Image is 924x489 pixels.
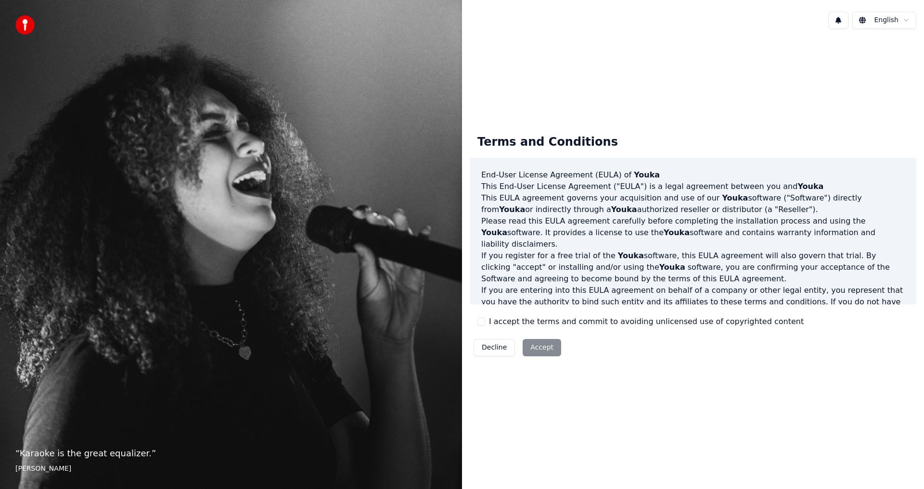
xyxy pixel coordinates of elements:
[618,251,644,260] span: Youka
[634,170,660,179] span: Youka
[15,15,35,35] img: youka
[722,193,748,202] span: Youka
[481,215,905,250] p: Please read this EULA agreement carefully before completing the installation process and using th...
[481,169,905,181] h3: End-User License Agreement (EULA) of
[611,205,637,214] span: Youka
[481,285,905,331] p: If you are entering into this EULA agreement on behalf of a company or other legal entity, you re...
[481,181,905,192] p: This End-User License Agreement ("EULA") is a legal agreement between you and
[797,182,823,191] span: Youka
[15,447,447,460] p: “ Karaoke is the great equalizer. ”
[481,228,507,237] span: Youka
[481,192,905,215] p: This EULA agreement governs your acquisition and use of our software ("Software") directly from o...
[15,464,447,474] footer: [PERSON_NAME]
[470,127,626,158] div: Terms and Conditions
[489,316,804,327] label: I accept the terms and commit to avoiding unlicensed use of copyrighted content
[474,339,515,356] button: Decline
[659,263,685,272] span: Youka
[481,250,905,285] p: If you register for a free trial of the software, this EULA agreement will also govern that trial...
[664,228,690,237] span: Youka
[499,205,525,214] span: Youka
